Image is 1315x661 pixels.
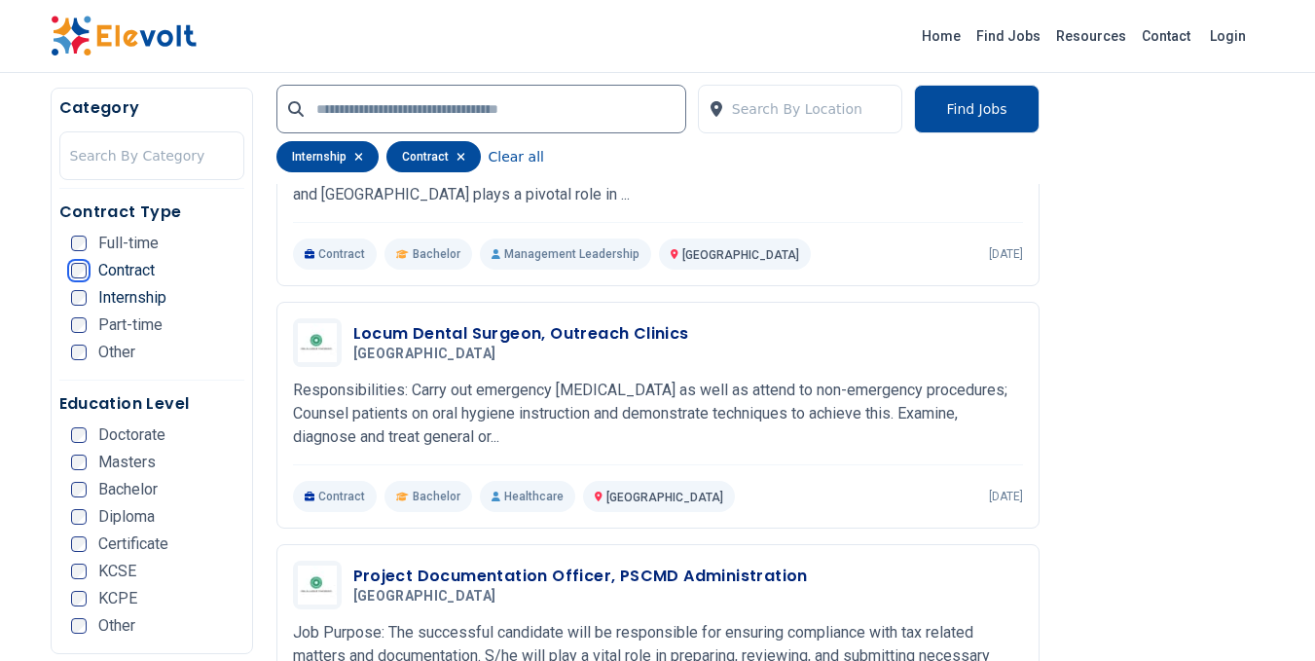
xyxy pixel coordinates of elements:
[489,141,544,172] button: Clear all
[98,536,168,552] span: Certificate
[1218,568,1315,661] iframe: Chat Widget
[293,239,378,270] p: Contract
[353,322,689,346] h3: Locum Dental Surgeon, Outreach Clinics
[71,236,87,251] input: Full-time
[1048,20,1134,52] a: Resources
[606,491,723,504] span: [GEOGRAPHIC_DATA]
[413,246,460,262] span: Bachelor
[71,509,87,525] input: Diploma
[98,317,163,333] span: Part-time
[353,565,808,588] h3: Project Documentation Officer, PSCMD Administration
[353,346,496,363] span: [GEOGRAPHIC_DATA]
[98,618,135,634] span: Other
[71,536,87,552] input: Certificate
[98,236,159,251] span: Full-time
[989,489,1023,504] p: [DATE]
[59,96,244,120] h5: Category
[682,248,799,262] span: [GEOGRAPHIC_DATA]
[914,20,968,52] a: Home
[59,201,244,224] h5: Contract Type
[98,345,135,360] span: Other
[71,290,87,306] input: Internship
[59,392,244,416] h5: Education Level
[71,317,87,333] input: Part-time
[968,20,1048,52] a: Find Jobs
[98,564,136,579] span: KCSE
[71,345,87,360] input: Other
[480,239,651,270] p: Management Leadership
[298,323,337,362] img: Aga khan University
[71,427,87,443] input: Doctorate
[98,509,155,525] span: Diploma
[98,455,156,470] span: Masters
[98,427,165,443] span: Doctorate
[413,489,460,504] span: Bachelor
[293,318,1023,512] a: Aga khan UniversityLocum Dental Surgeon, Outreach Clinics[GEOGRAPHIC_DATA]Responsibilities: Carry...
[480,481,575,512] p: Healthcare
[298,566,337,605] img: Aga khan University
[98,482,158,497] span: Bachelor
[353,588,496,606] span: [GEOGRAPHIC_DATA]
[1198,17,1258,55] a: Login
[276,141,379,172] div: internship
[71,263,87,278] input: Contract
[71,482,87,497] input: Bachelor
[914,85,1039,133] button: Find Jobs
[71,591,87,606] input: KCPE
[51,16,197,56] img: Elevolt
[1134,20,1198,52] a: Contact
[293,481,378,512] p: Contract
[98,263,155,278] span: Contract
[71,564,87,579] input: KCSE
[98,290,166,306] span: Internship
[989,246,1023,262] p: [DATE]
[98,591,137,606] span: KCPE
[293,379,1023,449] p: Responsibilities: Carry out emergency [MEDICAL_DATA] as well as attend to non-emergency procedure...
[386,141,481,172] div: contract
[71,618,87,634] input: Other
[71,455,87,470] input: Masters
